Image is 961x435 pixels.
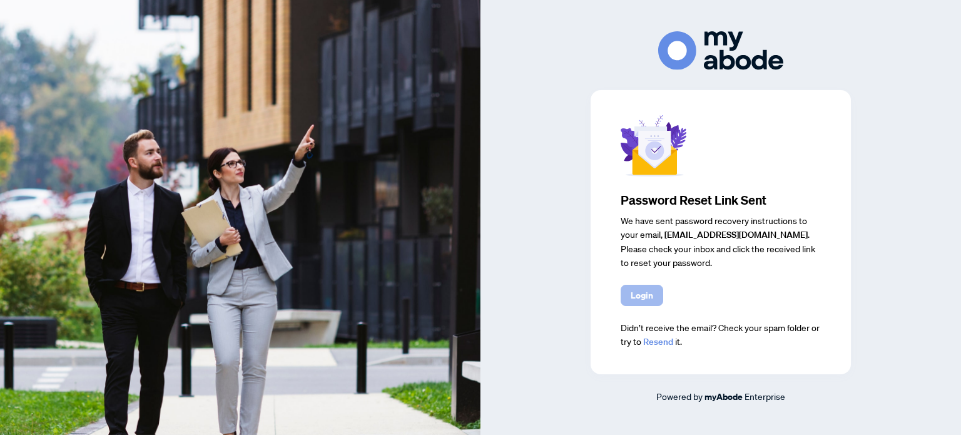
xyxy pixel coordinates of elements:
div: Didn’t receive the email? Check your spam folder or try to it. [621,321,821,349]
button: Resend [643,335,673,349]
img: Mail Sent [621,115,686,177]
h3: Password Reset Link sent [621,192,821,209]
img: ma-logo [658,31,783,69]
span: Login [631,285,653,305]
span: [EMAIL_ADDRESS][DOMAIN_NAME] [664,229,808,240]
a: myAbode [704,390,743,404]
span: Powered by [656,391,703,402]
span: Enterprise [745,391,785,402]
button: Login [621,285,663,306]
div: We have sent password recovery instructions to your email, . Please check your inbox and click th... [621,214,821,270]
